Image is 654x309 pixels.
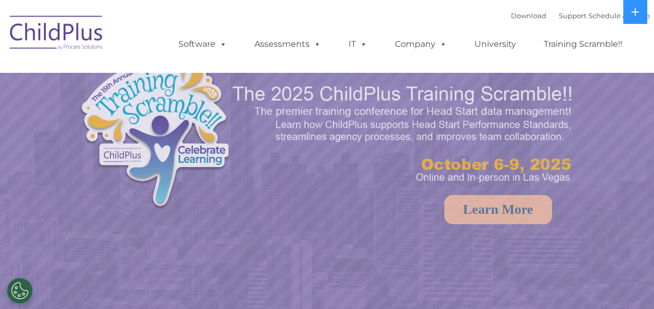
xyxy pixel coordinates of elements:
[5,8,109,60] img: ChildPlus by Procare Solutions
[338,34,378,55] a: IT
[464,34,527,55] a: University
[384,34,457,55] a: Company
[511,11,546,20] a: Download
[7,278,33,304] button: Cookies Settings
[511,11,650,20] font: |
[559,11,586,20] a: Support
[533,34,633,55] a: Training Scramble!!
[588,11,650,20] a: Schedule A Demo
[444,195,552,224] a: Learn More
[168,34,237,55] a: Software
[244,34,331,55] a: Assessments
